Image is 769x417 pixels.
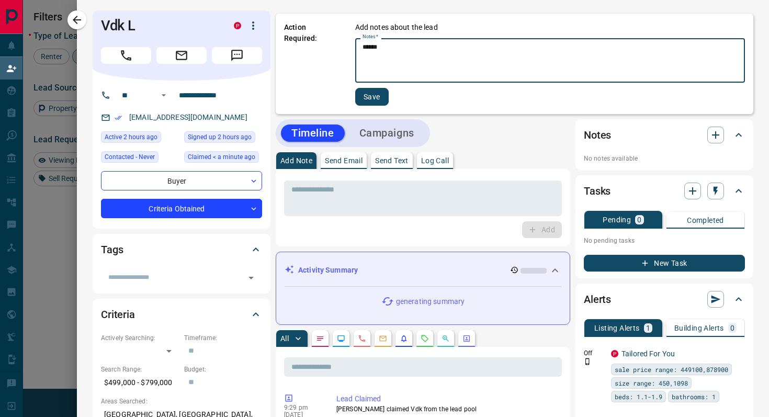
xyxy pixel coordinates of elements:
[584,291,611,308] h2: Alerts
[156,47,207,64] span: Email
[101,17,218,34] h1: Vdk L
[584,178,745,204] div: Tasks
[637,216,641,223] p: 0
[615,364,728,375] span: sale price range: 449100,878900
[336,393,558,404] p: Lead Claimed
[584,255,745,272] button: New Task
[615,378,688,388] span: size range: 450,1098
[101,365,179,374] p: Search Range:
[157,89,170,102] button: Open
[298,265,358,276] p: Activity Summary
[281,125,345,142] button: Timeline
[244,271,258,285] button: Open
[462,334,471,343] svg: Agent Actions
[400,334,408,343] svg: Listing Alerts
[396,296,465,307] p: generating summary
[101,374,179,391] p: $499,000 - $799,000
[584,233,745,249] p: No pending tasks
[379,334,387,343] svg: Emails
[594,324,640,332] p: Listing Alerts
[101,131,179,146] div: Mon Aug 11 2025
[184,151,262,166] div: Mon Aug 11 2025
[101,47,151,64] span: Call
[687,217,724,224] p: Completed
[358,334,366,343] svg: Calls
[584,127,611,143] h2: Notes
[584,183,610,199] h2: Tasks
[285,261,561,280] div: Activity Summary
[212,47,262,64] span: Message
[101,397,262,406] p: Areas Searched:
[584,287,745,312] div: Alerts
[184,333,262,343] p: Timeframe:
[284,404,321,411] p: 9:29 pm
[316,334,324,343] svg: Notes
[101,171,262,190] div: Buyer
[129,113,247,121] a: [EMAIL_ADDRESS][DOMAIN_NAME]
[615,391,662,402] span: beds: 1.1-1.9
[337,334,345,343] svg: Lead Browsing Activity
[101,199,262,218] div: Criteria Obtained
[355,88,389,106] button: Save
[234,22,241,29] div: property.ca
[421,334,429,343] svg: Requests
[280,157,312,164] p: Add Note
[611,350,618,357] div: property.ca
[584,122,745,148] div: Notes
[115,114,122,121] svg: Email Verified
[421,157,449,164] p: Log Call
[621,350,675,358] a: Tailored For You
[336,404,558,414] p: [PERSON_NAME] claimed Vdk from the lead pool
[603,216,631,223] p: Pending
[325,157,363,164] p: Send Email
[349,125,425,142] button: Campaigns
[105,132,157,142] span: Active 2 hours ago
[730,324,734,332] p: 0
[584,154,745,163] p: No notes available
[184,365,262,374] p: Budget:
[105,152,155,162] span: Contacted - Never
[442,334,450,343] svg: Opportunities
[101,237,262,262] div: Tags
[101,306,135,323] h2: Criteria
[674,324,724,332] p: Building Alerts
[188,152,255,162] span: Claimed < a minute ago
[584,358,591,365] svg: Push Notification Only
[101,333,179,343] p: Actively Searching:
[101,302,262,327] div: Criteria
[646,324,650,332] p: 1
[584,348,605,358] p: Off
[375,157,409,164] p: Send Text
[280,335,289,342] p: All
[355,22,438,33] p: Add notes about the lead
[184,131,262,146] div: Mon Aug 11 2025
[101,241,123,258] h2: Tags
[363,33,378,40] label: Notes
[672,391,716,402] span: bathrooms: 1
[284,22,340,106] p: Action Required:
[188,132,252,142] span: Signed up 2 hours ago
